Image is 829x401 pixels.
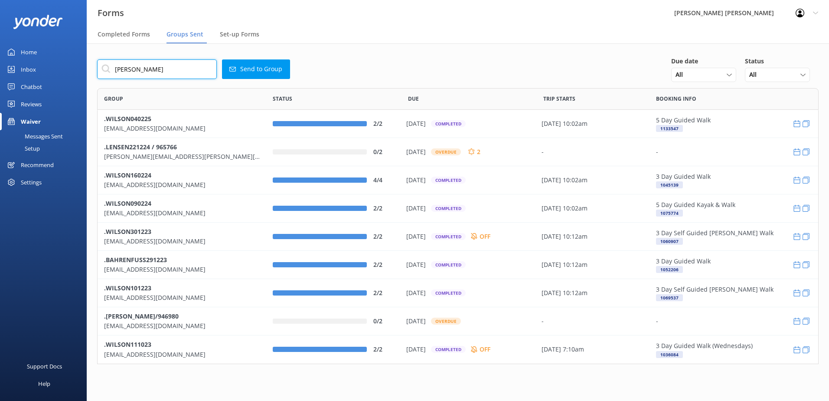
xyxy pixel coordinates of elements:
[373,204,395,213] div: 2/2
[97,110,819,364] div: grid
[97,279,819,307] div: row
[373,345,395,354] div: 2/2
[97,110,819,138] div: row
[104,321,260,331] p: [EMAIL_ADDRESS][DOMAIN_NAME]
[98,30,150,39] span: Completed Forms
[656,172,711,181] p: 3 Day Guided Walk
[542,204,645,213] div: [DATE] 10:02am
[656,285,774,294] p: 3 Day Self Guided [PERSON_NAME] Walk
[38,375,50,392] div: Help
[5,130,87,142] a: Messages Sent
[431,205,466,212] div: Completed
[104,180,260,190] p: [EMAIL_ADDRESS][DOMAIN_NAME]
[21,156,54,174] div: Recommend
[13,15,63,29] img: yonder-white-logo.png
[542,119,645,128] div: [DATE] 10:02am
[542,260,645,270] div: [DATE] 10:12am
[21,95,42,113] div: Reviews
[220,30,259,39] span: Set-up Forms
[431,233,466,240] div: Completed
[406,175,426,185] p: [DATE]
[104,265,260,274] p: [EMAIL_ADDRESS][DOMAIN_NAME]
[104,124,260,133] p: [EMAIL_ADDRESS][DOMAIN_NAME]
[373,288,395,298] div: 2/2
[656,294,683,301] div: 1069537
[480,345,490,354] p: OFF
[406,260,426,270] p: [DATE]
[656,95,696,103] span: Booking info
[408,95,419,103] span: Due
[373,232,395,241] div: 2/2
[222,59,290,79] button: Send to Group
[480,232,490,241] p: OFF
[542,232,645,241] div: [DATE] 10:12am
[542,288,645,298] div: [DATE] 10:12am
[104,114,151,122] b: .WILSON040225
[104,255,167,263] b: .BAHRENFUSS291223
[656,200,735,210] p: 5 Day Guided Kayak & Walk
[656,341,753,351] p: 3 Day Guided Walk (Wednesdays)
[749,70,762,79] span: All
[542,175,645,185] div: [DATE] 10:02am
[431,177,466,184] div: Completed
[5,130,63,142] div: Messages Sent
[5,142,40,154] div: Setup
[656,125,683,132] div: 1133547
[373,175,395,185] div: 4/4
[671,56,745,66] h5: Due date
[97,223,819,251] div: row
[656,181,683,188] div: 1045139
[406,204,426,213] p: [DATE]
[104,227,151,235] b: .WILSON301223
[656,316,658,326] div: -
[406,147,426,157] p: [DATE]
[431,120,466,127] div: Completed
[104,208,260,218] p: [EMAIL_ADDRESS][DOMAIN_NAME]
[104,283,151,292] b: .WILSON101223
[97,307,819,335] div: row
[406,232,426,241] p: [DATE]
[656,238,683,245] div: 1060907
[542,147,645,157] div: -
[406,288,426,298] p: [DATE]
[431,346,466,353] div: Completed
[21,43,37,61] div: Home
[97,335,819,364] div: row
[406,345,426,354] p: [DATE]
[104,349,260,359] p: [EMAIL_ADDRESS][DOMAIN_NAME]
[97,194,819,223] div: row
[542,316,645,326] div: -
[656,351,683,358] div: 1036084
[676,70,688,79] span: All
[656,115,711,125] p: 5 Day Guided Walk
[104,142,177,151] b: .LENSEN221224 / 965766
[104,312,179,320] b: .[PERSON_NAME]/946980
[656,147,658,157] div: -
[21,113,41,130] div: Waiver
[373,316,395,326] div: 0/2
[104,237,260,246] p: [EMAIL_ADDRESS][DOMAIN_NAME]
[431,148,461,155] div: Overdue
[656,256,711,266] p: 3 Day Guided Walk
[97,138,819,166] div: row
[431,289,466,296] div: Completed
[104,171,151,179] b: .WILSON160224
[97,166,819,194] div: row
[656,266,683,273] div: 1052206
[373,260,395,270] div: 2/2
[431,261,466,268] div: Completed
[97,251,819,279] div: row
[21,174,42,191] div: Settings
[5,142,87,154] a: Setup
[477,147,480,157] p: 2
[656,210,683,217] div: 1075774
[542,345,645,354] div: [DATE] 7:10am
[104,199,151,207] b: .WILSON090224
[406,316,426,326] p: [DATE]
[21,61,36,78] div: Inbox
[373,147,395,157] div: 0/2
[104,340,151,348] b: .WILSON111023
[406,119,426,128] p: [DATE]
[104,293,260,302] p: [EMAIL_ADDRESS][DOMAIN_NAME]
[98,6,124,20] h3: Forms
